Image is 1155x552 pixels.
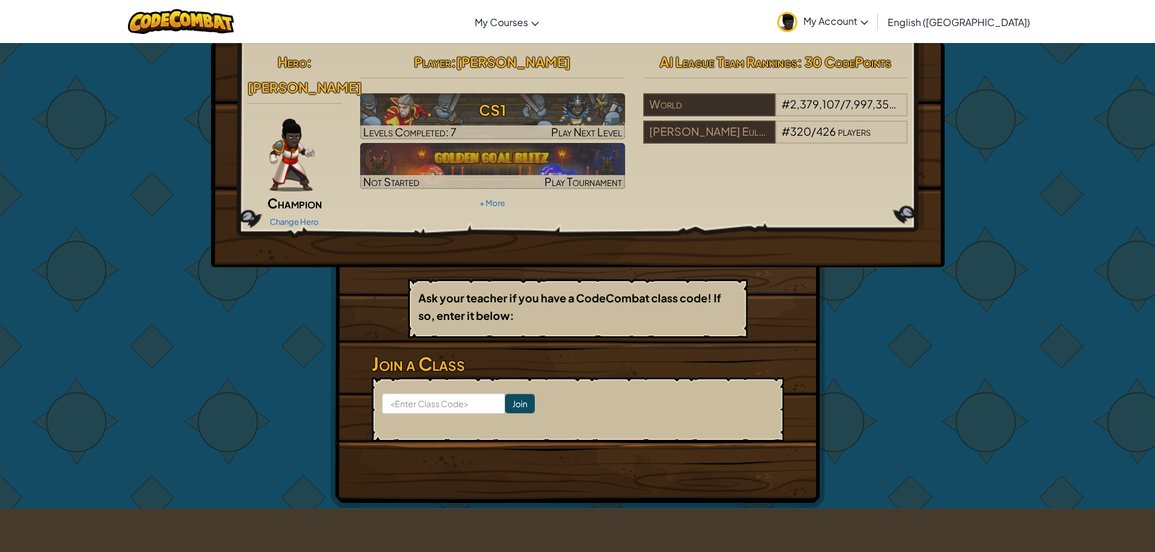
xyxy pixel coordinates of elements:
span: 2,379,107 [790,97,840,111]
img: champion-pose.png [269,119,315,191]
a: Change Hero [270,217,319,227]
span: / [840,97,845,111]
span: Champion [267,195,322,211]
img: CS1 [360,93,625,139]
img: avatar [777,12,797,32]
span: My Account [803,15,868,27]
span: English ([GEOGRAPHIC_DATA]) [888,16,1030,28]
a: English ([GEOGRAPHIC_DATA]) [882,5,1036,38]
a: My Courses [469,5,545,38]
div: World [643,93,775,116]
span: 7,997,358 [845,97,896,111]
h3: CS1 [360,96,625,124]
span: # [782,97,790,111]
a: Play Next Level [360,93,625,139]
a: [PERSON_NAME] Euless Bedford Isd#320/426players [643,132,908,146]
span: Play Next Level [551,125,622,139]
span: Play Tournament [544,175,622,188]
span: # [782,124,790,138]
span: players [897,97,930,111]
span: : [307,53,312,70]
input: <Enter Class Code> [382,393,505,414]
span: [PERSON_NAME] [247,79,362,96]
img: Golden Goal [360,143,625,189]
a: World#2,379,107/7,997,358players [643,105,908,119]
span: : [451,53,456,70]
a: My Account [771,2,874,41]
span: Levels Completed: 7 [363,125,457,139]
input: Join [505,394,535,413]
a: + More [480,198,505,208]
a: Not StartedPlay Tournament [360,143,625,189]
span: AI League Team Rankings [660,53,797,70]
span: [PERSON_NAME] [456,53,571,70]
span: : 30 CodePoints [797,53,891,70]
span: My Courses [475,16,528,28]
img: CodeCombat logo [128,9,234,34]
span: players [838,124,871,138]
b: Ask your teacher if you have a CodeCombat class code! If so, enter it below: [418,291,721,322]
span: / [811,124,816,138]
span: Not Started [363,175,420,188]
span: 426 [816,124,836,138]
span: 320 [790,124,811,138]
h3: Join a Class [372,350,784,377]
span: Player [414,53,451,70]
span: Hero [278,53,307,70]
div: [PERSON_NAME] Euless Bedford Isd [643,121,775,144]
